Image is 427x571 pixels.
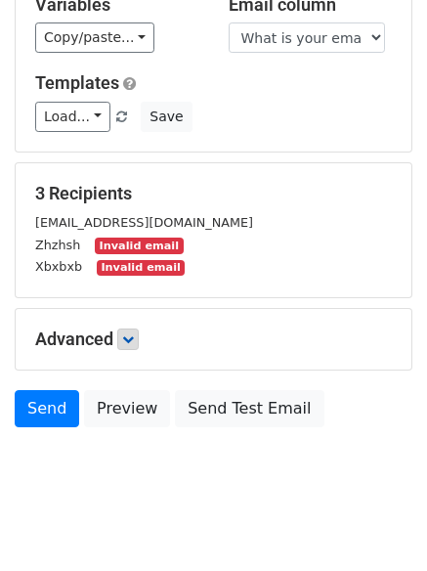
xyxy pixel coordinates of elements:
[35,72,119,93] a: Templates
[35,22,154,53] a: Copy/paste...
[35,183,392,204] h5: 3 Recipients
[35,238,80,252] small: Zhzhsh
[35,329,392,350] h5: Advanced
[175,390,323,427] a: Send Test Email
[35,259,82,274] small: Xbxbxb
[141,102,192,132] button: Save
[84,390,170,427] a: Preview
[329,477,427,571] iframe: Chat Widget
[15,390,79,427] a: Send
[95,238,183,254] small: Invalid email
[35,102,110,132] a: Load...
[35,215,253,230] small: [EMAIL_ADDRESS][DOMAIN_NAME]
[97,260,185,277] small: Invalid email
